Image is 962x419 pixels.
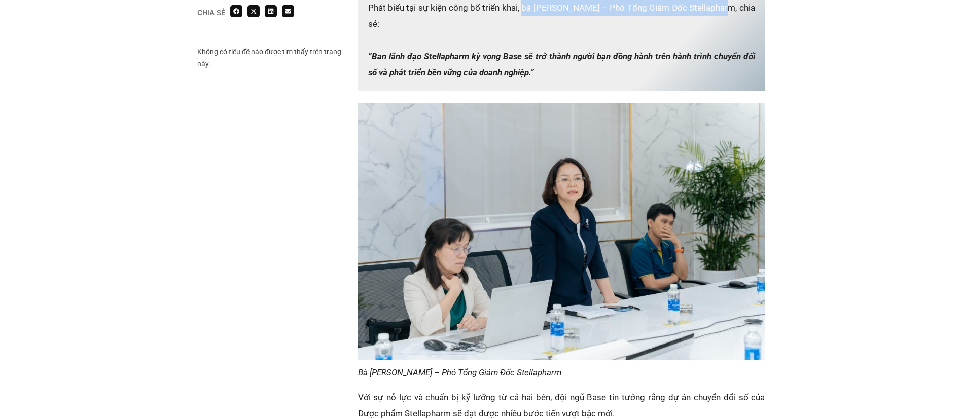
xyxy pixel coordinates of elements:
[230,5,242,17] div: Share on facebook
[197,46,348,70] div: Không có tiêu đề nào được tìm thấy trên trang này.
[197,9,225,16] div: Chia sẻ
[247,5,260,17] div: Share on x-twitter
[282,5,294,17] div: Share on email
[265,5,277,17] div: Share on linkedin
[358,367,561,377] em: Bà [PERSON_NAME] – Phó Tổng Giám Đốc Stellapharm
[368,51,755,78] em: “Ban lãnh đạo Stellapharm kỳ vọng Base sẽ trở thành người bạn đồng hành trên hành trình chuyển đổ...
